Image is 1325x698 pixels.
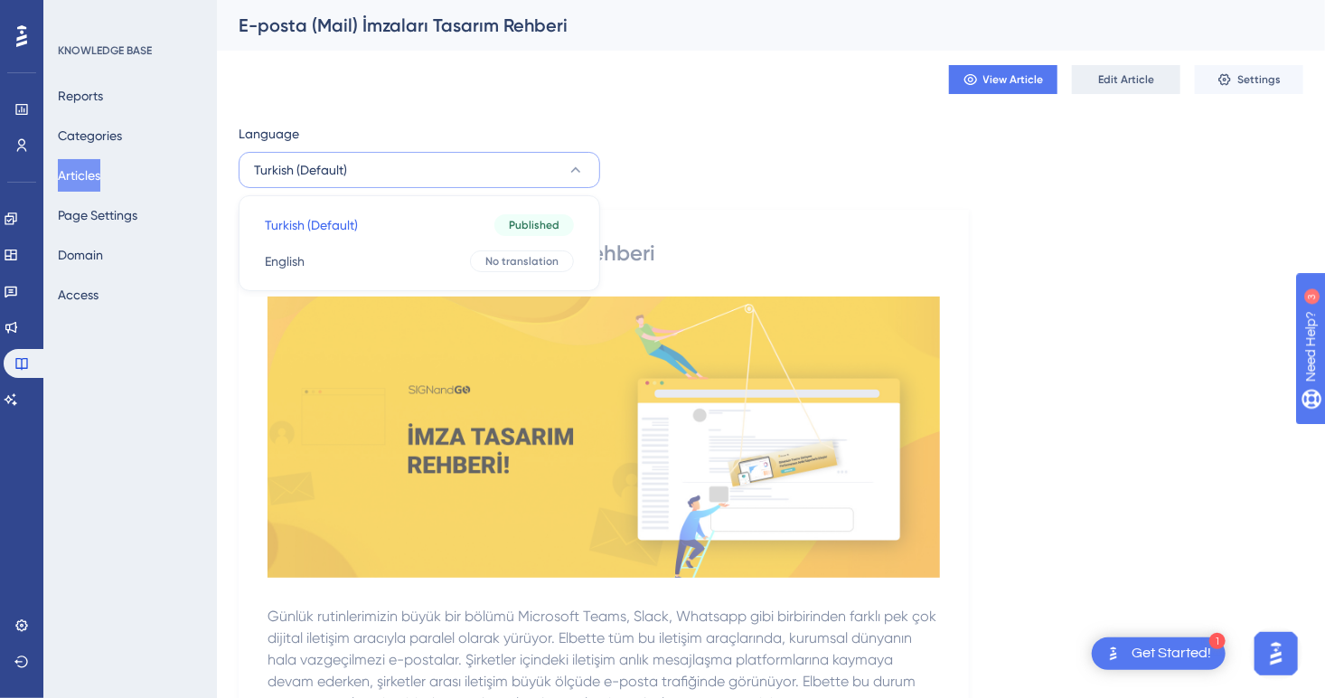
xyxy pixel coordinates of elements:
[42,5,113,26] span: Need Help?
[58,119,122,152] button: Categories
[58,239,103,271] button: Domain
[983,72,1044,87] span: View Article
[254,159,347,181] span: Turkish (Default)
[1092,637,1226,670] div: Open Get Started! checklist, remaining modules: 1
[58,43,152,58] div: KNOWLEDGE BASE
[1195,65,1303,94] button: Settings
[1098,72,1154,87] span: Edit Article
[265,250,305,272] span: English
[239,123,299,145] span: Language
[485,254,559,269] span: No translation
[126,9,131,24] div: 3
[58,80,103,112] button: Reports
[239,13,1258,38] div: E-posta (Mail) İmzaları Tasarım Rehberi
[58,199,137,231] button: Page Settings
[250,207,588,243] button: Turkish (Default)Published
[1132,644,1211,664] div: Get Started!
[58,278,99,311] button: Access
[509,218,559,232] span: Published
[239,152,600,188] button: Turkish (Default)
[1103,643,1124,665] img: launcher-image-alternative-text
[1249,627,1303,681] iframe: UserGuiding AI Assistant Launcher
[949,65,1057,94] button: View Article
[1072,65,1180,94] button: Edit Article
[268,239,940,268] div: E-posta (Mail) İmzaları Tasarım Rehberi
[250,243,588,279] button: EnglishNo translation
[265,214,358,236] span: Turkish (Default)
[58,159,100,192] button: Articles
[1237,72,1281,87] span: Settings
[1209,633,1226,649] div: 1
